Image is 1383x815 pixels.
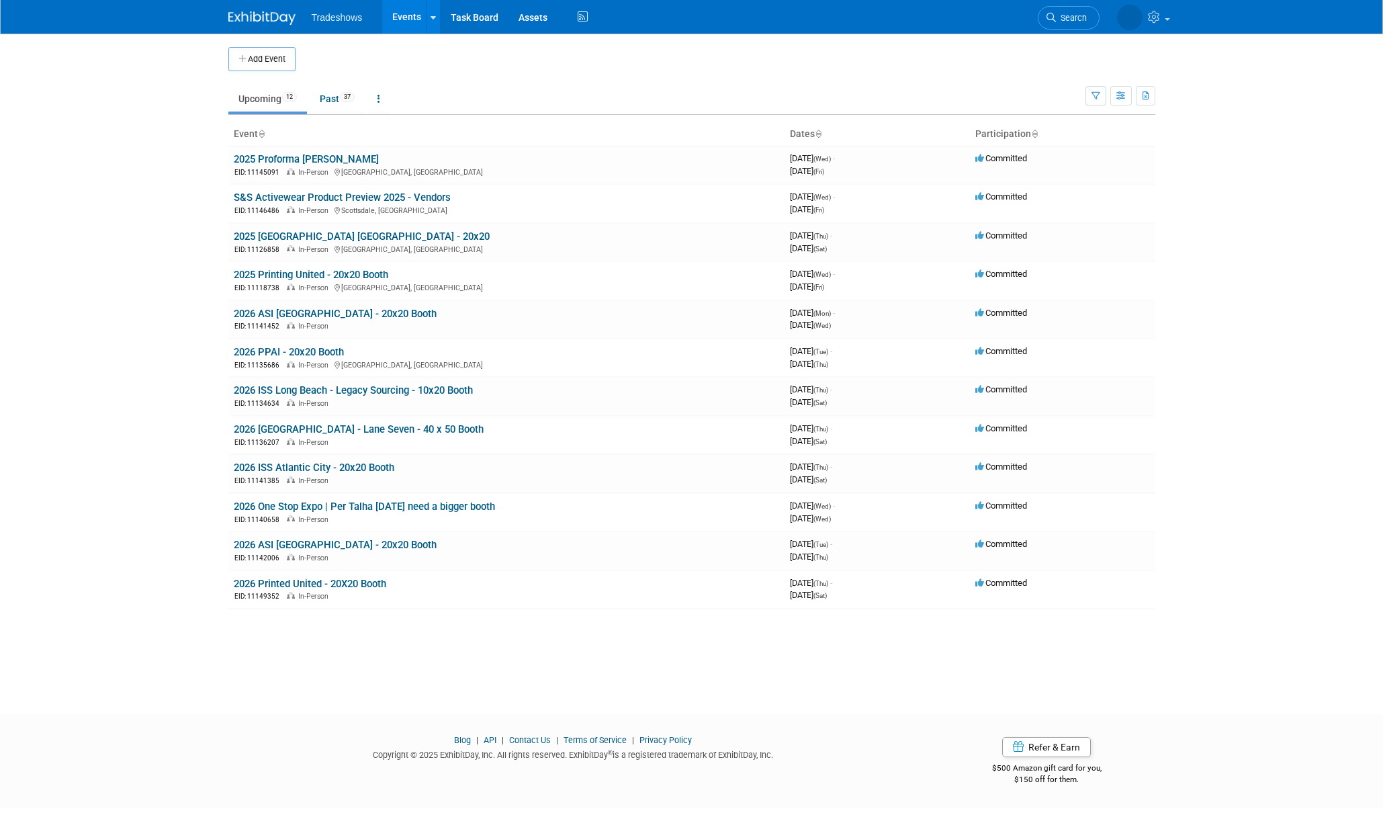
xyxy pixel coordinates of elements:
span: (Wed) [813,503,831,510]
span: (Sat) [813,476,827,484]
span: In-Person [298,322,332,331]
span: [DATE] [790,384,832,394]
span: EID: 11140658 [234,516,285,523]
span: | [629,735,637,745]
span: (Sat) [813,245,827,253]
img: ExhibitDay [228,11,296,25]
a: Terms of Service [564,735,627,745]
span: EID: 11134634 [234,400,285,407]
span: - [833,501,835,511]
span: [DATE] [790,552,828,562]
span: EID: 11142006 [234,554,285,562]
a: 2026 One Stop Expo | Per Talha [DATE] need a bigger booth [234,501,495,513]
span: | [473,735,482,745]
span: Committed [975,384,1027,394]
span: In-Person [298,245,332,254]
span: In-Person [298,438,332,447]
span: Committed [975,462,1027,472]
span: [DATE] [790,423,832,433]
span: (Thu) [813,232,828,240]
span: EID: 11136207 [234,439,285,446]
a: Sort by Event Name [258,128,265,139]
span: [DATE] [790,204,824,214]
span: In-Person [298,361,332,370]
a: Sort by Participation Type [1031,128,1038,139]
span: - [830,578,832,588]
div: [GEOGRAPHIC_DATA], [GEOGRAPHIC_DATA] [234,243,779,255]
div: Copyright © 2025 ExhibitDay, Inc. All rights reserved. ExhibitDay is a registered trademark of Ex... [228,746,919,761]
span: In-Person [298,554,332,562]
img: In-Person Event [287,554,295,560]
span: In-Person [298,206,332,215]
span: (Fri) [813,168,824,175]
a: 2026 [GEOGRAPHIC_DATA] - Lane Seven - 40 x 50 Booth [234,423,484,435]
span: [DATE] [790,462,832,472]
span: Committed [975,308,1027,318]
a: 2026 ISS Long Beach - Legacy Sourcing - 10x20 Booth [234,384,473,396]
img: Linda Yilmazian [1117,5,1143,30]
span: 12 [282,92,297,102]
span: EID: 11141452 [234,323,285,330]
span: - [830,384,832,394]
span: [DATE] [790,166,824,176]
a: Past37 [310,86,365,112]
span: [DATE] [790,153,835,163]
span: Committed [975,191,1027,202]
span: (Thu) [813,386,828,394]
a: 2025 Proforma [PERSON_NAME] [234,153,379,165]
span: (Wed) [813,515,831,523]
span: [DATE] [790,397,827,407]
span: In-Person [298,592,332,601]
span: - [833,308,835,318]
span: | [553,735,562,745]
span: Committed [975,346,1027,356]
span: Committed [975,501,1027,511]
span: [DATE] [790,191,835,202]
span: (Fri) [813,284,824,291]
span: In-Person [298,515,332,524]
img: In-Person Event [287,245,295,252]
a: 2025 [GEOGRAPHIC_DATA] [GEOGRAPHIC_DATA] - 20x20 [234,230,490,243]
span: (Wed) [813,155,831,163]
span: - [833,153,835,163]
img: In-Person Event [287,206,295,213]
span: (Thu) [813,464,828,471]
div: $500 Amazon gift card for you, [938,754,1155,785]
span: [DATE] [790,230,832,241]
span: EID: 11135686 [234,361,285,369]
span: EID: 11149352 [234,593,285,600]
span: EID: 11118738 [234,284,285,292]
span: In-Person [298,284,332,292]
span: [DATE] [790,359,828,369]
div: [GEOGRAPHIC_DATA], [GEOGRAPHIC_DATA] [234,282,779,293]
span: Committed [975,230,1027,241]
span: - [830,462,832,472]
span: [DATE] [790,590,827,600]
div: [GEOGRAPHIC_DATA], [GEOGRAPHIC_DATA] [234,359,779,370]
th: Participation [970,123,1155,146]
span: [DATE] [790,243,827,253]
a: Search [1038,6,1100,30]
span: EID: 11141385 [234,477,285,484]
img: In-Person Event [287,361,295,368]
span: [DATE] [790,474,827,484]
span: - [830,230,832,241]
img: In-Person Event [287,399,295,406]
a: 2026 ASI [GEOGRAPHIC_DATA] - 20x20 Booth [234,308,437,320]
span: [DATE] [790,501,835,511]
span: EID: 11145091 [234,169,285,176]
span: EID: 11146486 [234,207,285,214]
sup: ® [608,749,613,757]
div: Scottsdale, [GEOGRAPHIC_DATA] [234,204,779,216]
span: Committed [975,423,1027,433]
span: [DATE] [790,436,827,446]
img: In-Person Event [287,438,295,445]
img: In-Person Event [287,284,295,290]
span: In-Person [298,168,332,177]
span: | [498,735,507,745]
span: Committed [975,578,1027,588]
span: [DATE] [790,539,832,549]
span: In-Person [298,476,332,485]
a: 2026 PPAI - 20x20 Booth [234,346,344,358]
span: [DATE] [790,269,835,279]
